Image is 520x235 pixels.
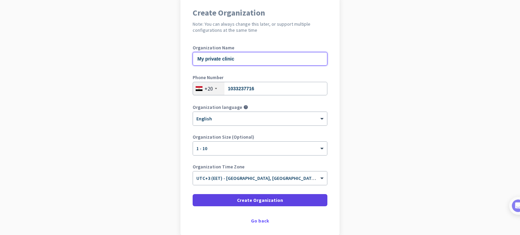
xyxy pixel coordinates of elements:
button: Create Organization [193,194,327,206]
i: help [243,105,248,110]
input: What is the name of your organization? [193,52,327,66]
div: +20 [204,85,213,92]
label: Phone Number [193,75,327,80]
input: 2 34567890 [193,82,327,95]
span: Create Organization [237,197,283,204]
label: Organization language [193,105,242,110]
label: Organization Name [193,45,327,50]
label: Organization Size (Optional) [193,135,327,139]
h2: Note: You can always change this later, or support multiple configurations at the same time [193,21,327,33]
h1: Create Organization [193,9,327,17]
label: Organization Time Zone [193,164,327,169]
div: Go back [193,218,327,223]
